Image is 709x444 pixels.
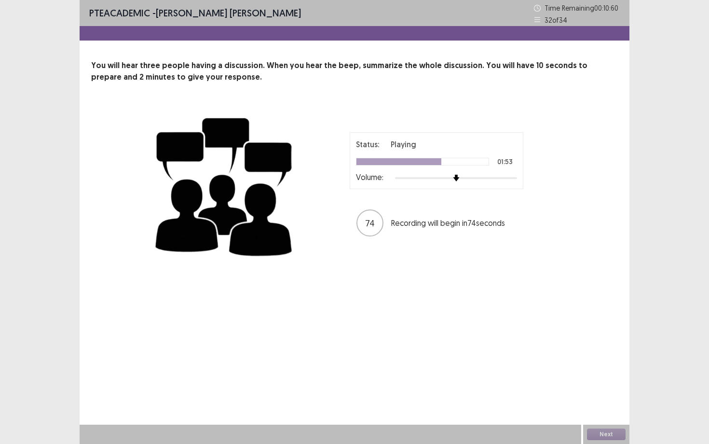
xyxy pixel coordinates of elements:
[356,171,383,183] p: Volume:
[356,139,379,150] p: Status:
[545,15,567,25] p: 32 of 34
[89,6,301,20] p: - [PERSON_NAME] [PERSON_NAME]
[453,175,460,181] img: arrow-thumb
[365,217,375,230] p: 74
[152,106,297,264] img: group-discussion
[497,158,513,165] p: 01:53
[89,7,150,19] span: PTE academic
[391,139,416,150] p: Playing
[391,217,517,229] p: Recording will begin in 74 seconds
[91,60,618,83] p: You will hear three people having a discussion. When you hear the beep, summarize the whole discu...
[545,3,620,13] p: Time Remaining 00 : 10 : 60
